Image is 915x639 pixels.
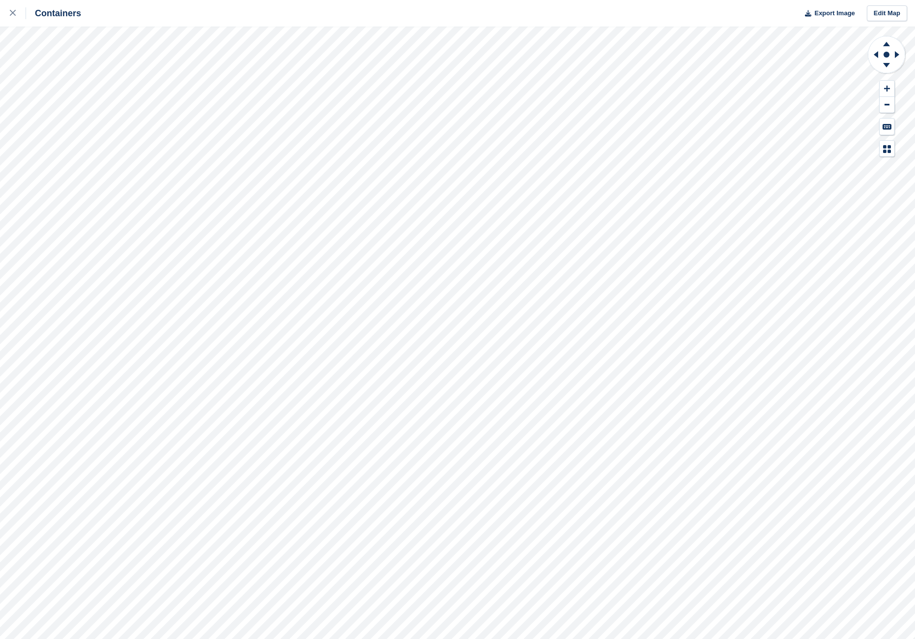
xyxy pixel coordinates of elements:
[880,81,894,97] button: Zoom In
[880,97,894,113] button: Zoom Out
[880,141,894,157] button: Map Legend
[799,5,855,22] button: Export Image
[26,7,81,19] div: Containers
[867,5,907,22] a: Edit Map
[814,8,855,18] span: Export Image
[880,119,894,135] button: Keyboard Shortcuts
